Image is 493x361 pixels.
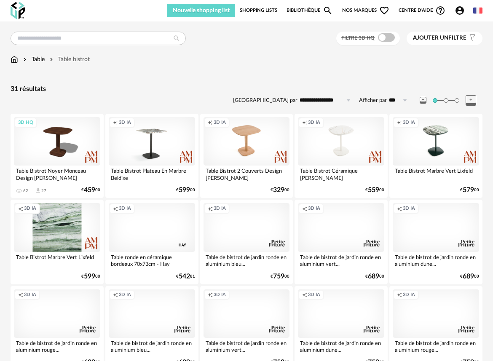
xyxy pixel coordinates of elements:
img: svg+xml;base64,PHN2ZyB3aWR0aD0iMTYiIGhlaWdodD0iMTciIHZpZXdCb3g9IjAgMCAxNiAxNyIgZmlsbD0ibm9uZSIgeG... [11,55,18,64]
div: Table de bistrot de jardin ronde en aluminium dune... [298,338,384,355]
div: Table ronde en céramique bordeaux 70x73cm - Hay [109,252,195,269]
span: 559 [368,187,379,193]
span: 599 [179,187,190,193]
span: 3D IA [308,206,320,212]
span: Creation icon [397,292,402,298]
span: 3D IA [119,120,131,126]
a: BibliothèqueMagnify icon [287,4,333,17]
span: 3D IA [214,120,226,126]
span: 579 [463,187,474,193]
div: Table de bistrot de jardin ronde en aluminium vert... [298,252,384,269]
span: Creation icon [397,120,402,126]
label: [GEOGRAPHIC_DATA] par [233,97,297,104]
span: 3D IA [214,292,226,298]
div: € 00 [365,274,384,279]
span: Ajouter un [413,35,448,41]
div: Table de bistrot de jardin ronde en aluminium rouge... [14,338,100,355]
span: 3D IA [308,292,320,298]
span: Creation icon [302,206,307,212]
img: OXP [11,2,25,19]
span: Creation icon [18,206,23,212]
span: 459 [84,187,95,193]
span: Creation icon [208,292,213,298]
button: Nouvelle shopping list [167,4,235,17]
span: 3D IA [119,206,131,212]
span: Heart Outline icon [379,5,389,16]
span: Creation icon [18,292,23,298]
span: filtre [413,35,466,42]
span: Magnify icon [323,5,333,16]
div: Table [21,55,45,64]
span: Nos marques [342,4,389,17]
div: € 00 [81,274,100,279]
span: Creation icon [208,120,213,126]
div: € 81 [176,274,195,279]
label: Afficher par [359,97,387,104]
a: Creation icon 3D IA Table Bistrot Marbre Vert Lixfeld €57900 [389,114,482,198]
div: 31 résultats [11,85,482,94]
span: 3D IA [403,206,415,212]
a: Creation icon 3D IA Table de bistrot de jardin ronde en aluminium dune... €68900 [389,200,482,284]
span: 3D IA [403,292,415,298]
span: Filter icon [466,35,476,42]
div: € 00 [81,187,100,193]
a: 3D HQ Table Bistrot Noyer Monceau Design [PERSON_NAME] 62 Download icon 27 €45900 [11,114,104,198]
div: € 00 [460,274,479,279]
a: Creation icon 3D IA Table Bistrot Plateau En Marbre Beldixe €59900 [105,114,198,198]
span: Creation icon [208,206,213,212]
a: Creation icon 3D IA Table Bistrot Céramique [PERSON_NAME] €55900 [295,114,388,198]
div: Table de bistrot de jardin ronde en aluminium bleu... [109,338,195,355]
div: Table Bistrot Noyer Monceau Design [PERSON_NAME] [14,166,100,182]
span: 3D IA [119,292,131,298]
a: Creation icon 3D IA Table ronde en céramique bordeaux 70x73cm - Hay €54281 [105,200,198,284]
div: Table de bistrot de jardin ronde en aluminium dune... [393,252,479,269]
div: € 00 [365,187,384,193]
a: Creation icon 3D IA Table de bistrot de jardin ronde en aluminium vert... €68900 [295,200,388,284]
a: Shopping Lists [240,4,277,17]
span: 329 [273,187,284,193]
div: Table Bistrot Marbre Vert Lixfeld [14,252,100,269]
span: Account Circle icon [455,5,465,16]
span: Creation icon [113,292,118,298]
span: Download icon [35,187,41,194]
div: 3D HQ [14,118,37,128]
span: 542 [179,274,190,279]
span: 689 [368,274,379,279]
span: 3D IA [24,292,36,298]
div: 27 [41,188,46,193]
a: Creation icon 3D IA Table Bistrot Marbre Vert Lixfeld €59900 [11,200,104,284]
div: Table de bistrot de jardin ronde en aluminium bleu... [204,252,290,269]
a: Creation icon 3D IA Table de bistrot de jardin ronde en aluminium bleu... €75900 [200,200,293,284]
div: Table Bistrot Céramique [PERSON_NAME] [298,166,384,182]
span: Creation icon [397,206,402,212]
div: € 00 [460,187,479,193]
span: 599 [84,274,95,279]
span: 3D IA [403,120,415,126]
span: Creation icon [113,120,118,126]
a: Creation icon 3D IA Table Bistrot 2 Couverts Design [PERSON_NAME] €32900 [200,114,293,198]
span: 3D IA [308,120,320,126]
div: € 00 [271,187,289,193]
span: Centre d'aideHelp Circle Outline icon [399,5,445,16]
span: Creation icon [302,292,307,298]
div: Table Bistrot Plateau En Marbre Beldixe [109,166,195,182]
div: Table de bistrot de jardin ronde en aluminium vert... [204,338,290,355]
div: 62 [23,188,28,193]
div: € 00 [271,274,289,279]
span: 3D IA [24,206,36,212]
span: Filtre 3D HQ [341,35,375,40]
button: Ajouter unfiltre Filter icon [407,32,482,45]
div: Table Bistrot Marbre Vert Lixfeld [393,166,479,182]
span: Account Circle icon [455,5,469,16]
span: 689 [463,274,474,279]
div: € 00 [176,187,195,193]
div: Table Bistrot 2 Couverts Design [PERSON_NAME] [204,166,290,182]
span: Creation icon [302,120,307,126]
span: Help Circle Outline icon [435,5,445,16]
span: Nouvelle shopping list [173,8,230,13]
div: Table de bistrot de jardin ronde en aluminium rouge... [393,338,479,355]
span: Creation icon [113,206,118,212]
span: 759 [273,274,284,279]
span: 3D IA [214,206,226,212]
img: svg+xml;base64,PHN2ZyB3aWR0aD0iMTYiIGhlaWdodD0iMTYiIHZpZXdCb3g9IjAgMCAxNiAxNiIgZmlsbD0ibm9uZSIgeG... [21,55,28,64]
